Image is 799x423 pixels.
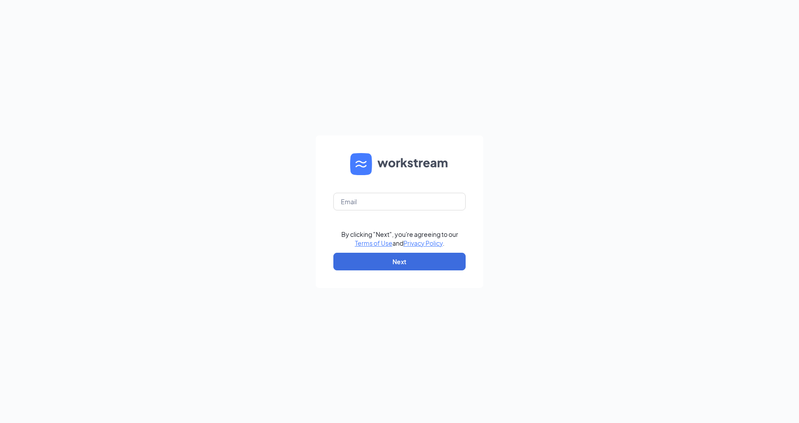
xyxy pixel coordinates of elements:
input: Email [333,193,466,210]
div: By clicking "Next", you're agreeing to our and . [341,230,458,247]
img: WS logo and Workstream text [350,153,449,175]
a: Terms of Use [355,239,392,247]
button: Next [333,253,466,270]
a: Privacy Policy [403,239,443,247]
